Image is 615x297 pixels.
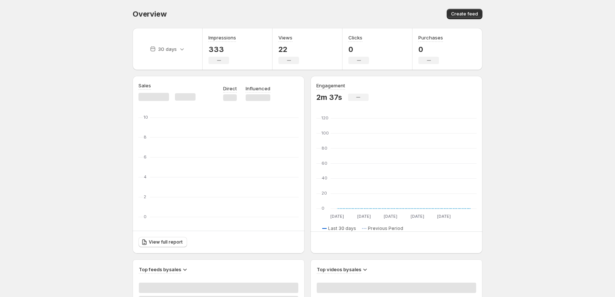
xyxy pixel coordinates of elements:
[278,45,299,54] p: 22
[321,130,329,136] text: 100
[317,266,361,273] h3: Top videos by sales
[278,34,292,41] h3: Views
[321,206,324,211] text: 0
[384,214,397,219] text: [DATE]
[144,154,147,160] text: 6
[321,115,328,120] text: 120
[447,9,482,19] button: Create feed
[437,214,451,219] text: [DATE]
[357,214,371,219] text: [DATE]
[348,45,369,54] p: 0
[368,226,403,231] span: Previous Period
[208,34,236,41] h3: Impressions
[321,146,327,151] text: 80
[149,239,183,245] span: View full report
[208,45,236,54] p: 333
[418,45,443,54] p: 0
[223,85,237,92] p: Direct
[418,34,443,41] h3: Purchases
[133,10,166,18] span: Overview
[139,266,181,273] h3: Top feeds by sales
[138,237,187,247] a: View full report
[144,174,147,179] text: 4
[144,214,147,219] text: 0
[316,93,342,102] p: 2m 37s
[321,161,327,166] text: 60
[158,45,177,53] p: 30 days
[328,226,356,231] span: Last 30 days
[411,214,424,219] text: [DATE]
[144,115,148,120] text: 10
[138,82,151,89] h3: Sales
[321,191,327,196] text: 20
[246,85,270,92] p: Influenced
[348,34,362,41] h3: Clicks
[330,214,344,219] text: [DATE]
[144,194,146,199] text: 2
[321,175,327,181] text: 40
[451,11,478,17] span: Create feed
[144,134,147,140] text: 8
[316,82,345,89] h3: Engagement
